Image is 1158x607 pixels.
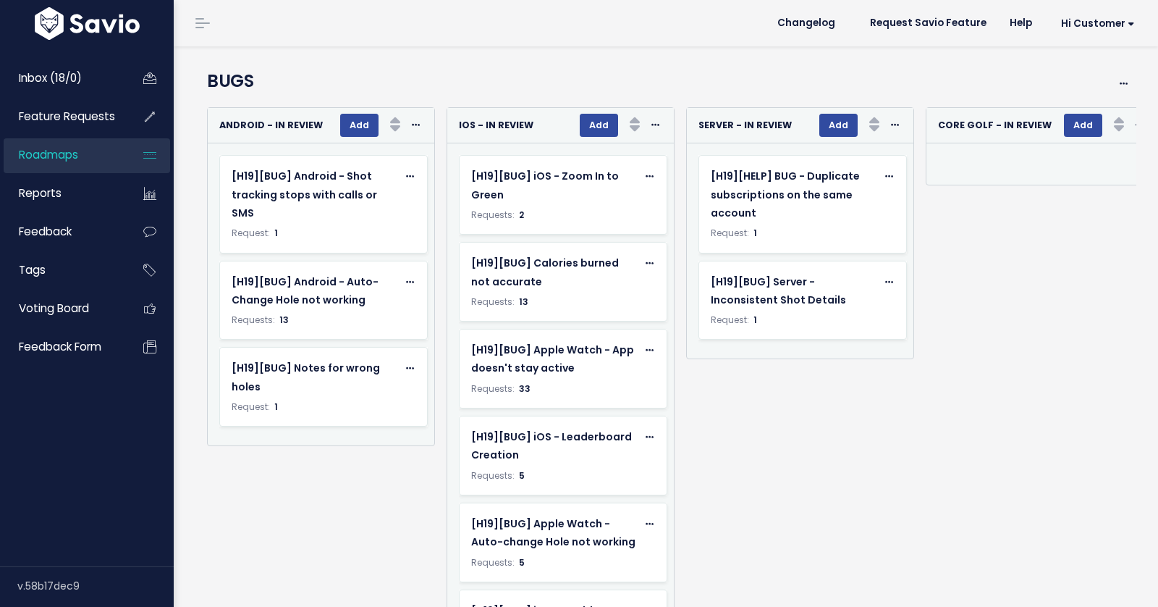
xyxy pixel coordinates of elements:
span: [H19][BUG] Notes for wrong holes [232,361,380,393]
button: Add [340,114,379,137]
span: 2 [519,209,524,221]
a: Feature Requests [4,100,120,133]
span: [H19][BUG] Apple Watch - App doesn't stay active [471,343,634,375]
span: Feature Requests [19,109,115,124]
span: Feedback form [19,339,101,354]
span: Request: [711,314,749,326]
span: 5 [519,469,525,482]
button: Add [580,114,618,137]
span: 1 [274,227,278,239]
a: [H19][BUG] Calories burned not accurate [471,254,637,290]
span: [H19][BUG] iOS - Leaderboard Creation [471,430,632,462]
span: Requests: [232,314,275,326]
span: Voting Board [19,301,89,316]
span: Inbox (18/0) [19,70,82,85]
a: Tags [4,254,120,287]
span: Requests: [471,296,515,308]
span: [H19][BUG] Apple Watch - Auto-change Hole not working [471,516,635,549]
span: Requests: [471,469,515,482]
span: Feedback [19,224,72,239]
h4: BUGS [207,68,1057,94]
span: 5 [519,556,525,569]
strong: Android - in review [219,119,323,131]
div: v.58b17dec9 [17,567,174,605]
span: 1 [753,314,757,326]
span: Requests: [471,209,515,221]
a: Hi Customer [1044,12,1146,35]
span: Hi Customer [1061,18,1135,29]
a: [H19][BUG] iOS - Leaderboard Creation [471,428,637,464]
a: Reports [4,177,120,210]
a: Feedback form [4,330,120,364]
span: [H19][HELP] BUG - Duplicate subscriptions on the same account [711,169,860,219]
span: Changelog [777,18,835,28]
span: Tags [19,262,46,277]
span: Request: [232,401,270,413]
a: [H19][BUG] Android - Auto-Change Hole not working [232,273,397,309]
span: Request: [711,227,749,239]
a: [H19][BUG] Server - Inconsistent Shot Details [711,273,876,309]
a: [H19][BUG] Apple Watch - App doesn't stay active [471,341,637,377]
span: 13 [279,314,289,326]
button: Add [1064,114,1102,137]
a: [H19][BUG] Apple Watch - Auto-change Hole not working [471,515,637,551]
a: Inbox (18/0) [4,62,120,95]
img: logo-white.9d6f32f41409.svg [31,7,143,40]
a: Help [998,12,1044,34]
a: Request Savio Feature [858,12,998,34]
a: [H19][BUG] Notes for wrong holes [232,359,397,395]
span: 33 [519,382,531,395]
a: [H19][BUG] iOS - Zoom In to Green [471,167,637,204]
span: [H19][BUG] Calories burned not accurate [471,256,619,288]
span: Request: [232,227,270,239]
span: [H19][BUG] Server - Inconsistent Shot Details [711,275,846,307]
span: Roadmaps [19,147,78,162]
span: Reports [19,185,62,201]
span: Requests: [471,556,515,569]
span: [H19][BUG] iOS - Zoom In to Green [471,169,619,201]
strong: Server - in review [698,119,792,131]
a: Feedback [4,215,120,248]
strong: iOS - in review [459,119,533,131]
a: Voting Board [4,292,120,325]
a: [H19][BUG] Android - Shot tracking stops with calls or SMS [232,167,397,222]
span: 1 [274,401,278,413]
a: Roadmaps [4,138,120,172]
a: [H19][HELP] BUG - Duplicate subscriptions on the same account [711,167,876,222]
span: Requests: [471,382,515,395]
span: 1 [753,227,757,239]
span: 13 [519,296,528,308]
strong: CORE Golf - in review [938,119,1052,131]
span: [H19][BUG] Android - Auto-Change Hole not working [232,275,379,307]
span: [H19][BUG] Android - Shot tracking stops with calls or SMS [232,169,377,219]
button: Add [819,114,858,137]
